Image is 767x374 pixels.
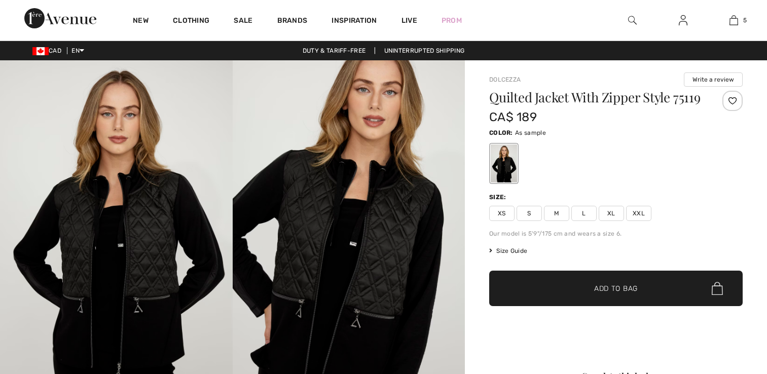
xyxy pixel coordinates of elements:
[489,229,743,238] div: Our model is 5'9"/175 cm and wears a size 6.
[544,206,569,221] span: M
[489,91,701,104] h1: Quilted Jacket With Zipper Style 75119
[332,16,377,27] span: Inspiration
[626,206,651,221] span: XXL
[401,15,417,26] a: Live
[173,16,209,27] a: Clothing
[24,8,96,28] img: 1ère Avenue
[515,129,546,136] span: As sample
[594,283,638,294] span: Add to Bag
[489,206,515,221] span: XS
[671,14,696,27] a: Sign In
[571,206,597,221] span: L
[32,47,49,55] img: Canadian Dollar
[679,14,687,26] img: My Info
[277,16,308,27] a: Brands
[709,14,758,26] a: 5
[32,47,65,54] span: CAD
[684,72,743,87] button: Write a review
[234,16,252,27] a: Sale
[71,47,84,54] span: EN
[729,14,738,26] img: My Bag
[712,282,723,295] img: Bag.svg
[489,110,537,124] span: CA$ 189
[517,206,542,221] span: S
[489,129,513,136] span: Color:
[442,15,462,26] a: Prom
[491,144,517,182] div: As sample
[489,76,521,83] a: Dolcezza
[489,271,743,306] button: Add to Bag
[489,193,508,202] div: Size:
[599,206,624,221] span: XL
[133,16,149,27] a: New
[743,16,747,25] span: 5
[628,14,637,26] img: search the website
[489,246,527,255] span: Size Guide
